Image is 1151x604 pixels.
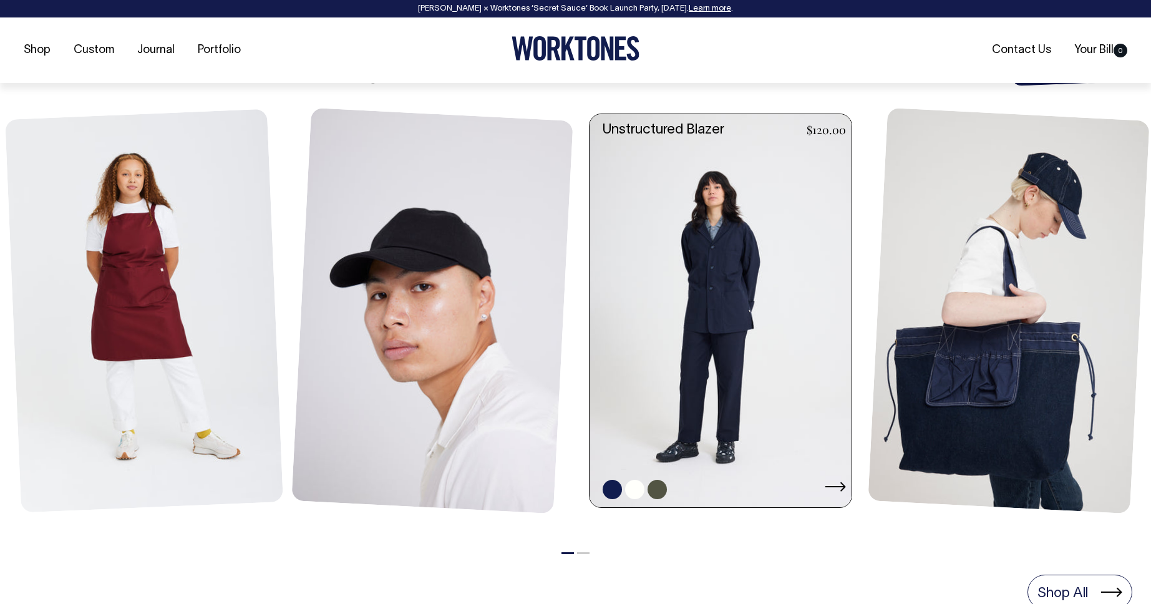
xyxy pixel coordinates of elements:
a: Portfolio [193,40,246,61]
img: Mo Apron [5,109,283,513]
div: [PERSON_NAME] × Worktones ‘Secret Sauce’ Book Launch Party, [DATE]. . [12,4,1139,13]
button: 2 of 2 [577,552,590,554]
a: Custom [69,40,119,61]
img: Store Bag [868,108,1149,514]
a: Contact Us [987,40,1056,61]
a: Shop [19,40,56,61]
img: Blank Dad Cap [291,108,573,514]
button: 1 of 2 [561,552,574,554]
a: Journal [132,40,180,61]
a: Your Bill0 [1069,40,1132,61]
a: Learn more [689,5,731,12]
span: 0 [1114,44,1127,57]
